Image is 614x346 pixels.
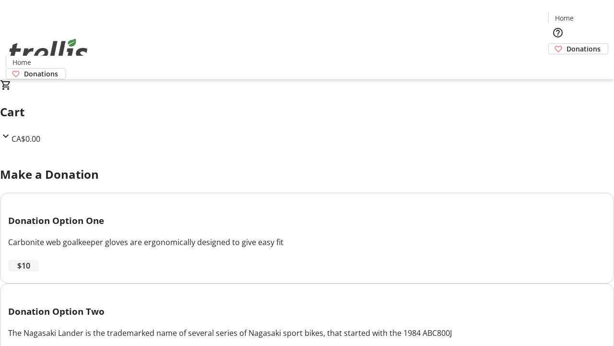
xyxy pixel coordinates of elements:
a: Donations [548,43,608,54]
button: $10 [8,260,39,272]
span: Donations [24,69,58,79]
a: Donations [6,68,66,79]
span: Home [555,13,574,23]
div: The Nagasaki Lander is the trademarked name of several series of Nagasaki sport bikes, that start... [8,327,606,339]
h3: Donation Option Two [8,305,606,318]
a: Home [549,13,579,23]
button: Cart [548,54,567,74]
a: Home [6,57,37,67]
span: Home [12,57,31,67]
span: CA$0.00 [12,134,40,144]
h3: Donation Option One [8,214,606,227]
div: Carbonite web goalkeeper gloves are ergonomically designed to give easy fit [8,236,606,248]
img: Orient E2E Organization 11EYZUEs16's Logo [6,28,91,76]
span: Donations [567,44,601,54]
span: $10 [17,260,30,272]
button: Help [548,23,567,42]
